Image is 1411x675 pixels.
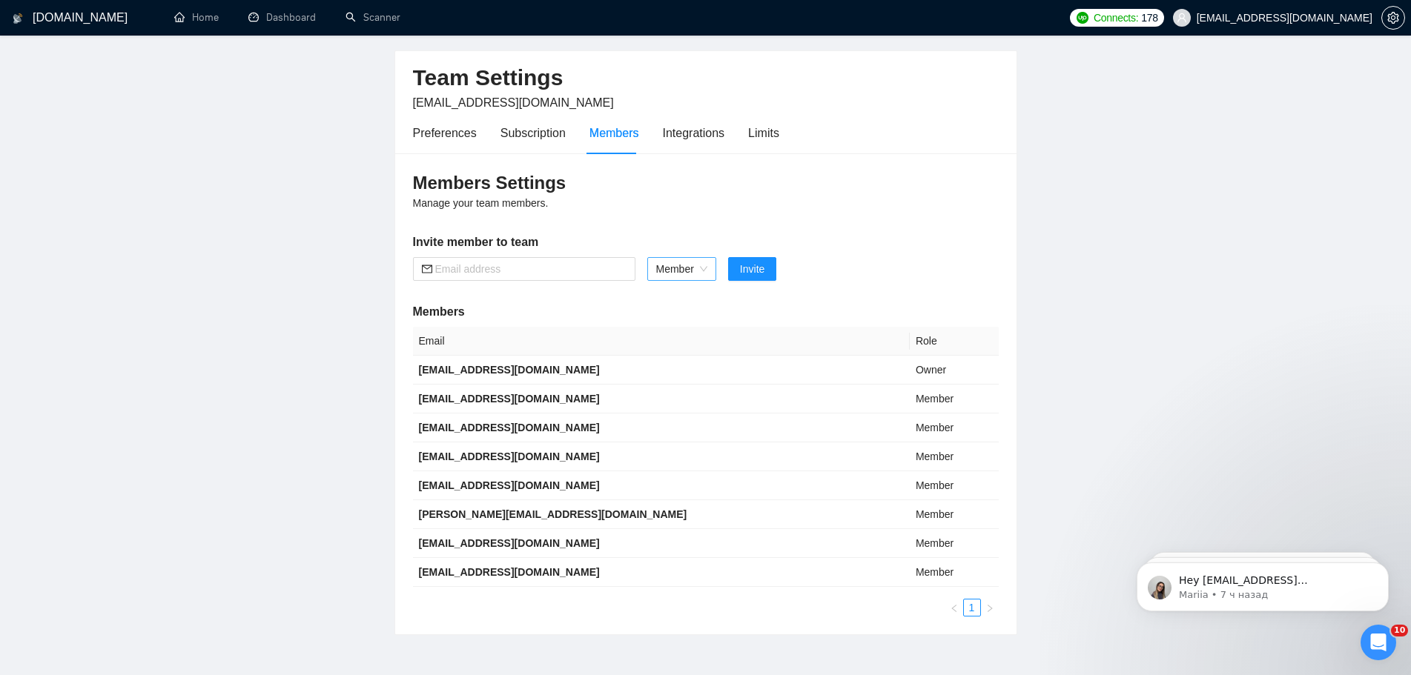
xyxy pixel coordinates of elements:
td: Member [910,500,999,529]
b: [EMAIL_ADDRESS][DOMAIN_NAME] [419,566,600,578]
a: 1 [964,599,980,616]
button: Invite [728,257,776,281]
td: Member [910,529,999,558]
img: logo [13,7,23,30]
b: [EMAIL_ADDRESS][DOMAIN_NAME] [419,393,600,405]
h5: Invite member to team [413,233,999,251]
span: Invite [740,261,764,277]
li: Next Page [981,599,999,616]
td: Owner [910,356,999,385]
b: [EMAIL_ADDRESS][DOMAIN_NAME] [419,364,600,376]
a: dashboardDashboard [248,11,316,24]
span: Connects: [1094,10,1138,26]
span: [EMAIL_ADDRESS][DOMAIN_NAME] [413,96,614,109]
h3: Members Settings [413,171,999,195]
td: Member [910,413,999,442]
b: [EMAIL_ADDRESS][DOMAIN_NAME] [419,450,600,462]
button: left [945,599,963,616]
td: Member [910,385,999,413]
a: searchScanner [346,11,400,24]
p: Message from Mariia, sent 7 ч назад [65,57,256,70]
span: mail [422,264,432,274]
h2: Team Settings [413,63,999,93]
span: 178 [1141,10,1157,26]
input: Email address [435,261,627,277]
li: 1 [963,599,981,616]
div: Integrations [663,124,725,142]
a: setting [1381,12,1405,24]
li: Previous Page [945,599,963,616]
button: right [981,599,999,616]
b: [EMAIL_ADDRESS][DOMAIN_NAME] [419,422,600,433]
th: Role [910,327,999,356]
b: [EMAIL_ADDRESS][DOMAIN_NAME] [419,537,600,549]
span: Hey [EMAIL_ADDRESS][DOMAIN_NAME], Looks like your Upwork agency VibeStyle agency ran out of conne... [65,43,248,246]
img: upwork-logo.png [1077,12,1088,24]
div: Members [589,124,639,142]
td: Member [910,471,999,500]
iframe: Intercom live chat [1361,625,1396,660]
a: homeHome [174,11,219,24]
span: setting [1382,12,1404,24]
div: Limits [748,124,779,142]
span: 10 [1391,625,1408,636]
span: left [950,604,959,613]
div: Subscription [500,124,566,142]
span: user [1177,13,1187,23]
span: Manage your team members. [413,197,549,209]
b: [EMAIL_ADDRESS][DOMAIN_NAME] [419,479,600,491]
th: Email [413,327,910,356]
div: Preferences [413,124,477,142]
h5: Members [413,303,999,321]
span: right [985,604,994,613]
td: Member [910,442,999,471]
td: Member [910,558,999,587]
button: setting [1381,6,1405,30]
b: [PERSON_NAME][EMAIL_ADDRESS][DOMAIN_NAME] [419,508,687,520]
span: Member [656,258,707,280]
iframe: Intercom notifications сообщение [1114,531,1411,635]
